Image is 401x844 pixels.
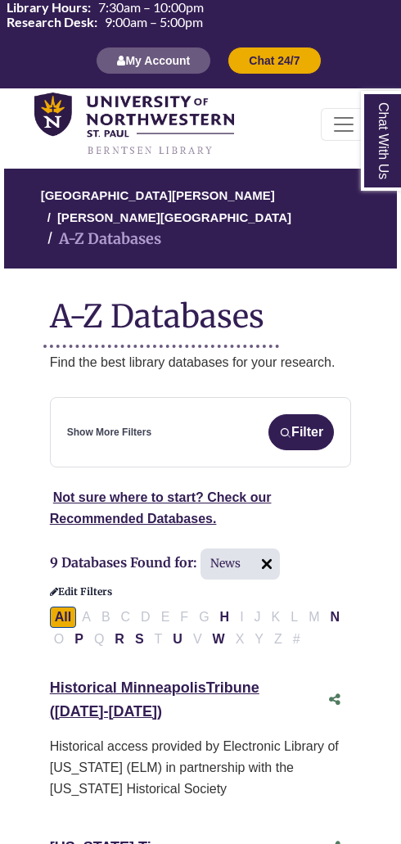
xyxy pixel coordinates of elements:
button: Chat 24/7 [228,47,321,74]
span: News [200,548,280,580]
span: 9 Databases Found for: [50,554,197,571]
li: A-Z Databases [41,228,161,251]
h1: A-Z Databases [50,285,352,335]
img: library_home [34,93,234,156]
button: Filter Results N [326,607,345,628]
a: Show More Filters [67,425,151,440]
div: Alpha-list to filter by first letter of database name [50,609,346,645]
button: Filter [268,414,334,450]
nav: breadcrumb [50,169,352,269]
button: Share this database [318,684,351,715]
a: My Account [96,53,211,67]
a: Not sure where to start? Check our Recommended Databases. [50,490,272,526]
button: Filter Results S [130,629,149,650]
button: Filter Results W [208,629,230,650]
div: Historical access provided by Electronic Library of [US_STATE] (ELM) in partnership with the [US_... [50,736,352,799]
button: All [50,607,76,628]
button: Filter Results P [70,629,88,650]
button: My Account [96,47,211,74]
span: 7:30am – 10:00pm [98,1,204,14]
a: Chat 24/7 [228,53,321,67]
p: Find the best library databases for your research. [50,352,352,373]
button: Toggle navigation [321,108,367,141]
span: 9:00am – 5:00pm [105,16,203,29]
button: Filter Results R [110,629,129,650]
a: [GEOGRAPHIC_DATA][PERSON_NAME] [41,186,275,202]
a: Edit Filters [50,586,112,598]
button: Filter Results H [215,607,235,628]
a: [PERSON_NAME][GEOGRAPHIC_DATA] [57,208,291,224]
button: Filter Results U [168,629,187,650]
img: arr097.svg [254,551,280,577]
a: Historical MinneapolisTribune ([DATE]-[DATE]) [50,679,259,720]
